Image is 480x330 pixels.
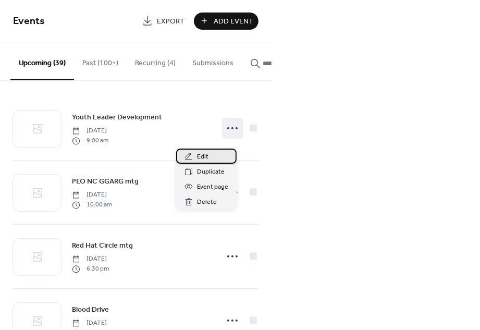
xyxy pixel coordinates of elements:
span: Event page [197,182,228,193]
span: Export [157,16,184,27]
button: Submissions [184,42,242,79]
button: Past (100+) [74,42,127,79]
a: Youth Leader Development [72,112,162,124]
span: Blood Drive [72,305,109,316]
span: 9:00 am [72,136,108,145]
span: Delete [197,197,217,208]
a: Blood Drive [72,304,109,316]
a: Export [137,13,190,30]
span: [DATE] [72,255,109,264]
span: Add Event [214,16,253,27]
span: Duplicate [197,167,225,178]
span: [DATE] [72,191,112,200]
span: [DATE] [72,319,113,328]
button: Upcoming (39) [10,42,74,80]
span: 10:00 am [72,200,112,210]
span: 6:30 pm [72,264,109,274]
span: Youth Leader Development [72,113,162,124]
span: Red Hat Circle mtg [72,241,133,252]
button: Recurring (4) [127,42,184,79]
span: PEO NC GGARG mtg [72,177,139,188]
span: Events [13,11,45,32]
a: PEO NC GGARG mtg [72,176,139,188]
span: Edit [197,152,208,163]
span: [DATE] [72,127,108,136]
button: Add Event [194,13,259,30]
a: Red Hat Circle mtg [72,240,133,252]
